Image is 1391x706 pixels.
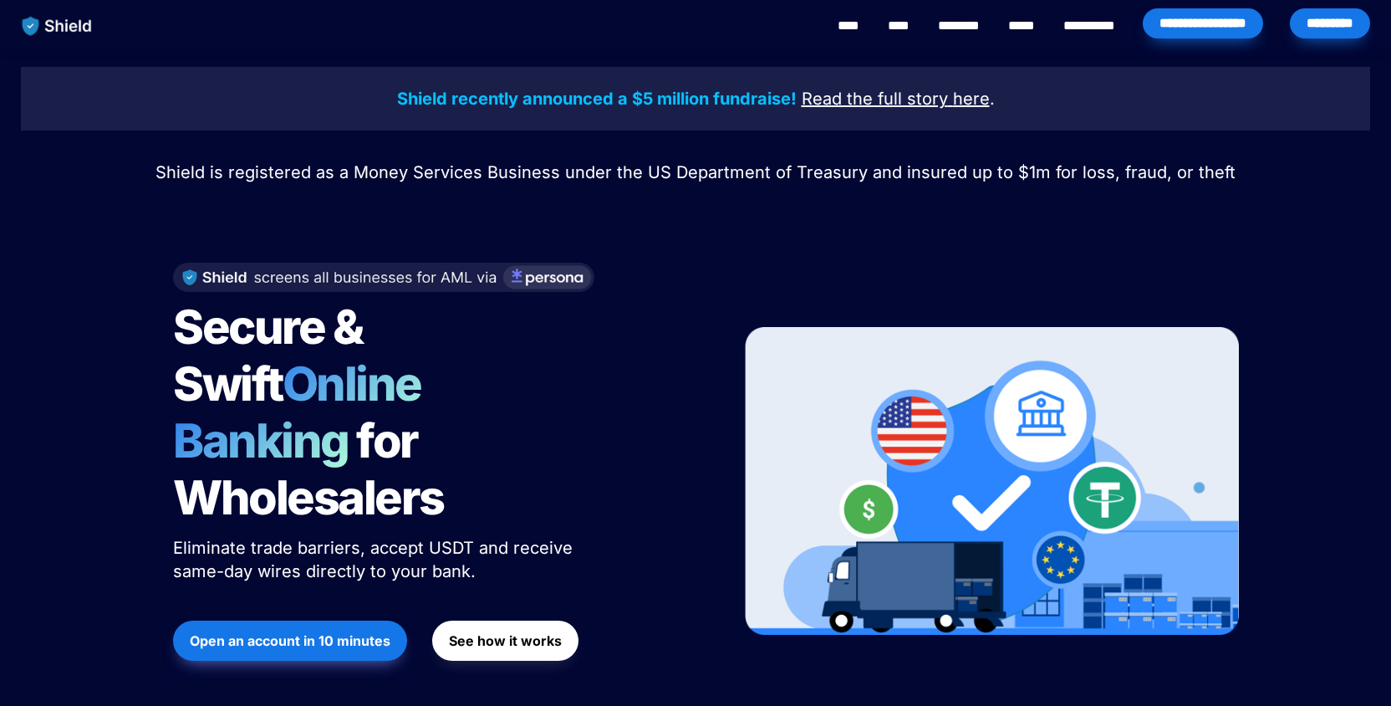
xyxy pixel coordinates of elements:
[802,89,948,109] u: Read the full story
[432,621,578,661] button: See how it works
[173,412,444,526] span: for Wholesalers
[173,356,438,469] span: Online Banking
[173,538,578,581] span: Eliminate trade barriers, accept USDT and receive same-day wires directly to your bank.
[953,89,990,109] u: here
[953,91,990,108] a: here
[449,632,562,649] strong: See how it works
[397,89,797,109] strong: Shield recently announced a $5 million fundraise!
[173,621,407,661] button: Open an account in 10 minutes
[155,162,1236,182] span: Shield is registered as a Money Services Business under the US Department of Treasury and insured...
[432,612,578,669] a: See how it works
[190,632,390,649] strong: Open an account in 10 minutes
[802,91,948,108] a: Read the full story
[14,8,100,43] img: website logo
[173,299,370,412] span: Secure & Swift
[173,612,407,669] a: Open an account in 10 minutes
[990,89,995,109] span: .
